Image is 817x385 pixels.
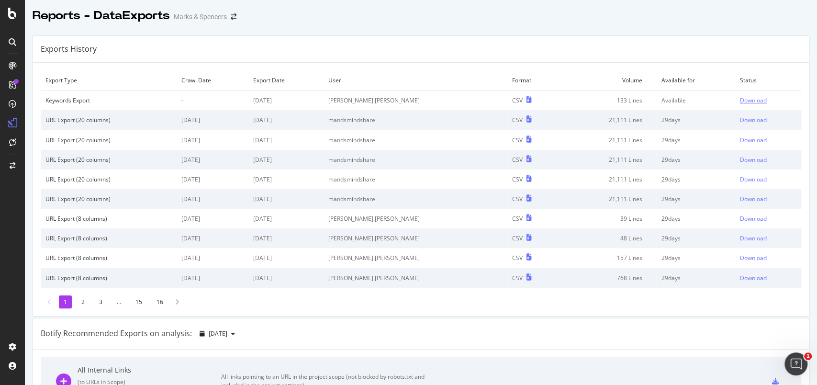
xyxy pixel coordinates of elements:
[112,295,126,308] li: ...
[512,156,523,164] div: CSV
[248,130,324,150] td: [DATE]
[177,189,248,209] td: [DATE]
[94,295,107,308] li: 3
[656,170,735,189] td: 29 days
[248,228,324,248] td: [DATE]
[41,70,177,91] td: Export Type
[323,150,507,170] td: mandsmindshare
[248,70,324,91] td: Export Date
[177,268,248,288] td: [DATE]
[739,254,766,262] div: Download
[323,91,507,111] td: [PERSON_NAME].[PERSON_NAME]
[33,8,170,24] div: Reports - DataExports
[560,248,656,268] td: 157 Lines
[45,116,172,124] div: URL Export (20 columns)
[772,378,779,385] div: csv-export
[739,156,796,164] a: Download
[512,234,523,242] div: CSV
[739,175,796,183] a: Download
[152,295,168,308] li: 16
[560,150,656,170] td: 21,111 Lines
[739,195,796,203] a: Download
[656,228,735,248] td: 29 days
[323,130,507,150] td: mandsmindshare
[739,96,796,104] a: Download
[45,195,172,203] div: URL Export (20 columns)
[77,295,90,308] li: 2
[560,70,656,91] td: Volume
[560,189,656,209] td: 21,111 Lines
[45,96,172,104] div: Keywords Export
[45,136,172,144] div: URL Export (20 columns)
[177,170,248,189] td: [DATE]
[656,110,735,130] td: 29 days
[512,116,523,124] div: CSV
[739,234,766,242] div: Download
[323,209,507,228] td: [PERSON_NAME].[PERSON_NAME]
[177,248,248,268] td: [DATE]
[656,70,735,91] td: Available for
[512,195,523,203] div: CSV
[656,130,735,150] td: 29 days
[560,170,656,189] td: 21,111 Lines
[739,215,766,223] div: Download
[248,110,324,130] td: [DATE]
[45,254,172,262] div: URL Export (8 columns)
[739,274,796,282] a: Download
[739,156,766,164] div: Download
[739,116,766,124] div: Download
[41,44,97,55] div: Exports History
[177,70,248,91] td: Crawl Date
[739,175,766,183] div: Download
[804,352,812,360] span: 1
[177,91,248,111] td: -
[177,110,248,130] td: [DATE]
[323,110,507,130] td: mandsmindshare
[512,175,523,183] div: CSV
[739,274,766,282] div: Download
[174,12,227,22] div: Marks & Spencers
[59,295,72,308] li: 1
[209,329,227,338] span: 2025 Sep. 20th
[177,130,248,150] td: [DATE]
[177,209,248,228] td: [DATE]
[507,70,560,91] td: Format
[739,195,766,203] div: Download
[560,110,656,130] td: 21,111 Lines
[248,150,324,170] td: [DATE]
[656,150,735,170] td: 29 days
[323,189,507,209] td: mandsmindshare
[739,96,766,104] div: Download
[248,248,324,268] td: [DATE]
[177,150,248,170] td: [DATE]
[78,365,221,375] div: All Internal Links
[560,91,656,111] td: 133 Lines
[248,209,324,228] td: [DATE]
[512,215,523,223] div: CSV
[661,96,730,104] div: Available
[739,254,796,262] a: Download
[739,136,796,144] a: Download
[177,228,248,248] td: [DATE]
[231,13,236,20] div: arrow-right-arrow-left
[323,248,507,268] td: [PERSON_NAME].[PERSON_NAME]
[784,352,807,375] iframe: Intercom live chat
[560,268,656,288] td: 768 Lines
[248,189,324,209] td: [DATE]
[45,234,172,242] div: URL Export (8 columns)
[248,170,324,189] td: [DATE]
[45,156,172,164] div: URL Export (20 columns)
[196,326,239,341] button: [DATE]
[248,91,324,111] td: [DATE]
[512,254,523,262] div: CSV
[323,70,507,91] td: User
[739,116,796,124] a: Download
[739,234,796,242] a: Download
[656,248,735,268] td: 29 days
[131,295,147,308] li: 15
[656,189,735,209] td: 29 days
[41,328,192,339] div: Botify Recommended Exports on analysis:
[560,228,656,248] td: 48 Lines
[735,70,801,91] td: Status
[512,274,523,282] div: CSV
